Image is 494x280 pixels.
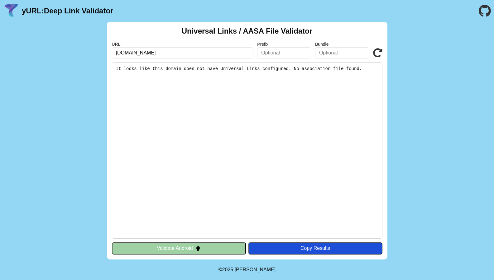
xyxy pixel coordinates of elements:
[257,42,311,47] label: Prefix
[112,62,382,239] pre: It looks like this domain does not have Universal Links configured. No association file found.
[112,42,254,47] label: URL
[112,242,246,254] button: Validate Android
[315,47,369,58] input: Optional
[112,47,254,58] input: Required
[3,3,19,19] img: yURL Logo
[195,245,201,251] img: droidIcon.svg
[257,47,311,58] input: Optional
[248,242,382,254] button: Copy Results
[222,267,233,272] span: 2025
[235,267,276,272] a: Michael Ibragimchayev's Personal Site
[182,27,313,35] h2: Universal Links / AASA File Validator
[252,245,379,251] div: Copy Results
[315,42,369,47] label: Bundle
[22,7,113,15] a: yURL:Deep Link Validator
[218,259,276,280] footer: ©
